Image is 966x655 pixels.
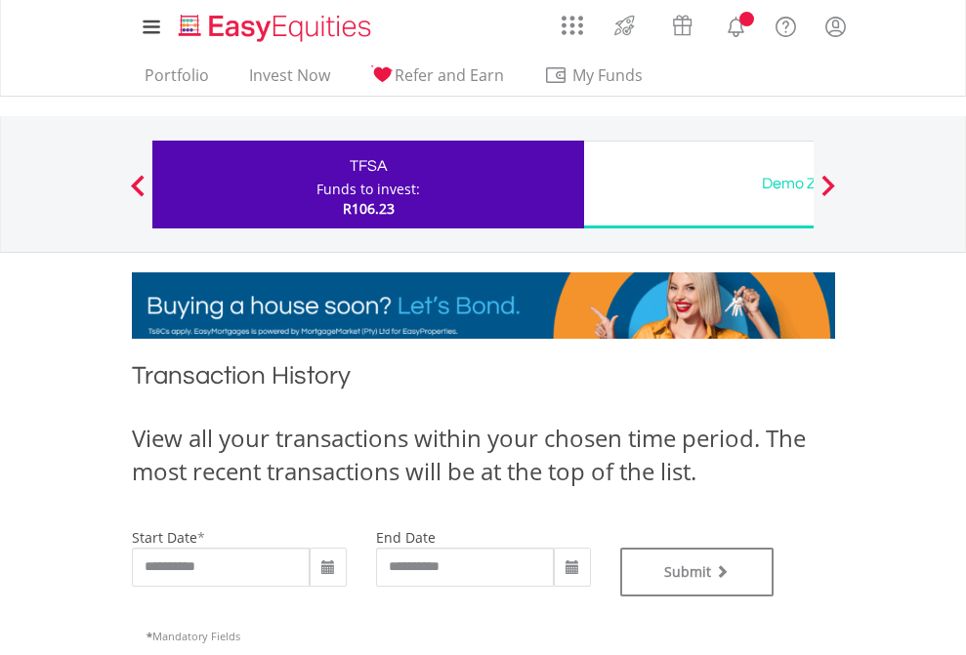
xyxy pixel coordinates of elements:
span: R106.23 [343,199,395,218]
img: EasyMortage Promotion Banner [132,272,835,339]
button: Previous [118,184,157,204]
a: Notifications [711,5,761,44]
span: Mandatory Fields [147,629,240,643]
a: Invest Now [241,65,338,96]
h1: Transaction History [132,358,835,402]
div: View all your transactions within your chosen time period. The most recent transactions will be a... [132,422,835,489]
a: Portfolio [137,65,217,96]
a: AppsGrid [549,5,596,36]
span: Refer and Earn [395,64,504,86]
a: Refer and Earn [362,65,512,96]
img: EasyEquities_Logo.png [175,12,379,44]
div: Funds to invest: [316,180,420,199]
label: start date [132,528,197,547]
a: Vouchers [653,5,711,41]
span: My Funds [544,62,672,88]
div: TFSA [164,152,572,180]
img: grid-menu-icon.svg [562,15,583,36]
button: Submit [620,548,775,596]
a: Home page [171,5,379,44]
label: end date [376,528,436,547]
a: FAQ's and Support [761,5,811,44]
a: My Profile [811,5,861,48]
button: Next [809,184,848,204]
img: thrive-v2.svg [609,10,641,41]
img: vouchers-v2.svg [666,10,698,41]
